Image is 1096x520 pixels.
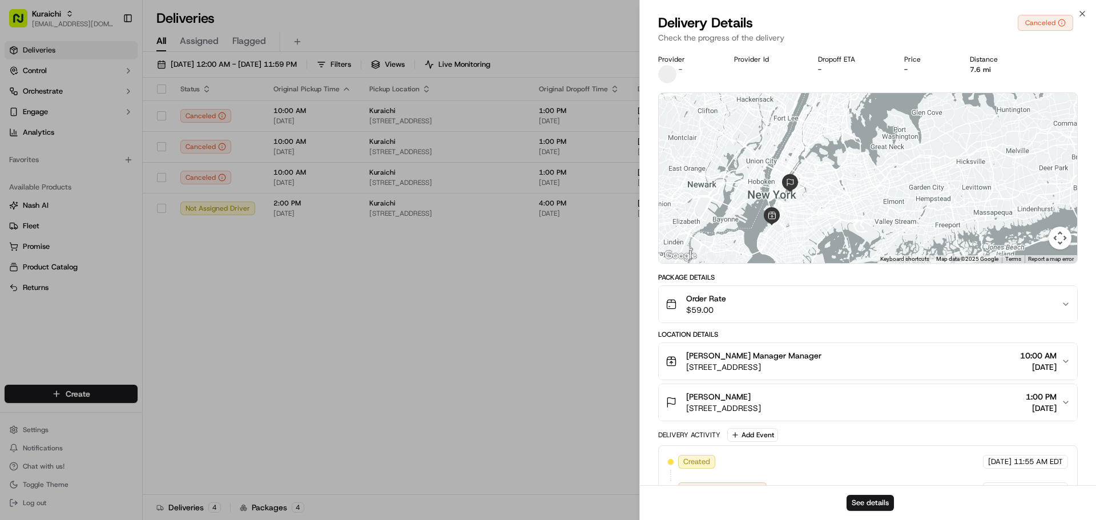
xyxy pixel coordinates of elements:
[659,343,1077,380] button: [PERSON_NAME] Manager Manager[STREET_ADDRESS]10:00 AM[DATE]
[658,55,716,64] div: Provider
[686,361,821,373] span: [STREET_ADDRESS]
[658,273,1078,282] div: Package Details
[194,112,208,126] button: Start new chat
[1014,457,1063,467] span: 11:55 AM EDT
[11,46,208,64] p: Welcome 👋
[734,55,800,64] div: Provider Id
[11,109,32,130] img: 1736555255976-a54dd68f-1ca7-489b-9aae-adbdc363a1c4
[818,55,886,64] div: Dropoff ETA
[95,177,99,186] span: •
[880,255,929,263] button: Keyboard shortcuts
[11,11,34,34] img: Nash
[662,248,699,263] a: Open this area in Google Maps (opens a new window)
[658,14,753,32] span: Delivery Details
[904,65,952,74] div: -
[988,457,1012,467] span: [DATE]
[1028,256,1074,262] a: Report a map error
[24,109,45,130] img: 1753817452368-0c19585d-7be3-40d9-9a41-2dc781b3d1eb
[30,74,205,86] input: Got a question? Start typing here...
[101,177,124,186] span: [DATE]
[686,304,726,316] span: $59.00
[659,384,1077,421] button: [PERSON_NAME][STREET_ADDRESS]1:00 PM[DATE]
[970,65,1029,74] div: 7.6 mi
[818,65,886,74] div: -
[96,225,106,235] div: 💻
[686,402,761,414] span: [STREET_ADDRESS]
[727,428,778,442] button: Add Event
[686,391,751,402] span: [PERSON_NAME]
[936,256,998,262] span: Map data ©2025 Google
[35,177,92,186] span: [PERSON_NAME]
[1020,350,1057,361] span: 10:00 AM
[970,55,1029,64] div: Distance
[7,220,92,240] a: 📗Knowledge Base
[847,495,894,511] button: See details
[108,224,183,236] span: API Documentation
[80,252,138,261] a: Powered byPylon
[988,484,1012,494] span: [DATE]
[1049,227,1071,249] button: Map camera controls
[1020,361,1057,373] span: [DATE]
[51,120,157,130] div: We're available if you need us!
[11,225,21,235] div: 📗
[662,248,699,263] img: Google
[1005,256,1021,262] a: Terms (opens in new tab)
[679,65,682,74] span: -
[686,350,821,361] span: [PERSON_NAME] Manager Manager
[658,32,1078,43] p: Check the progress of the delivery
[658,330,1078,339] div: Location Details
[92,220,188,240] a: 💻API Documentation
[683,457,710,467] span: Created
[1014,484,1063,494] span: 11:55 AM EDT
[1026,402,1057,414] span: [DATE]
[683,484,761,494] span: Canceled By Customer
[1018,15,1073,31] button: Canceled
[177,146,208,160] button: See all
[11,166,30,184] img: Bea Lacdao
[23,224,87,236] span: Knowledge Base
[1026,391,1057,402] span: 1:00 PM
[686,293,726,304] span: Order Rate
[904,55,952,64] div: Price
[11,148,76,158] div: Past conversations
[23,178,32,187] img: 1736555255976-a54dd68f-1ca7-489b-9aae-adbdc363a1c4
[658,430,720,440] div: Delivery Activity
[659,286,1077,323] button: Order Rate$59.00
[114,252,138,261] span: Pylon
[51,109,187,120] div: Start new chat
